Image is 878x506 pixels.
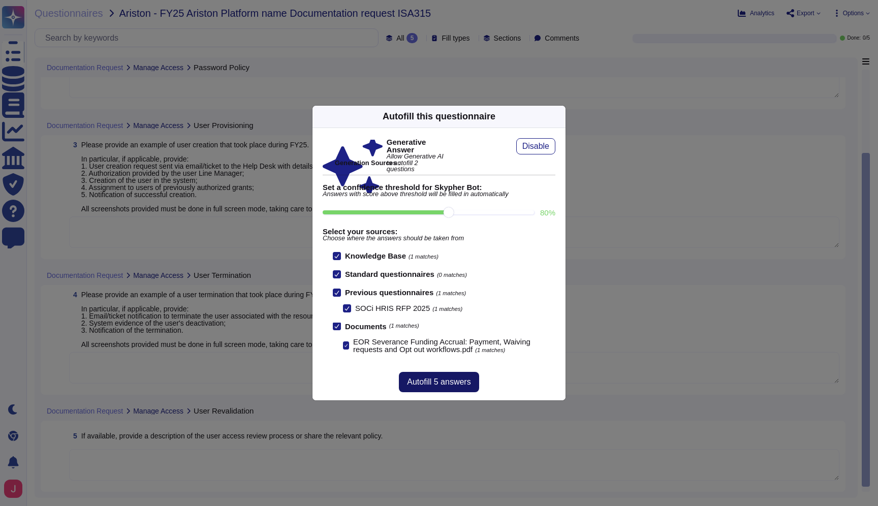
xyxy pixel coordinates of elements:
[432,306,462,312] span: (1 matches)
[475,347,505,353] span: (1 matches)
[355,304,430,312] span: SOCi HRIS RFP 2025
[353,337,530,354] span: EOR Severance Funding Accrual: Payment, Waiving requests and Opt out workflows.pdf
[323,183,555,191] b: Set a confidence threshold for Skypher Bot:
[522,142,549,150] span: Disable
[540,209,555,216] label: 80 %
[383,110,495,123] div: Autofill this questionnaire
[407,378,471,386] span: Autofill 5 answers
[437,272,467,278] span: (0 matches)
[335,159,400,167] b: Generation Sources :
[323,228,555,235] b: Select your sources:
[436,290,466,296] span: (1 matches)
[345,270,434,278] b: Standard questionnaires
[345,288,433,297] b: Previous questionnaires
[387,153,447,173] span: Allow Generative AI to autofill 2 questions
[516,138,555,154] button: Disable
[399,372,479,392] button: Autofill 5 answers
[389,323,419,329] span: (1 matches)
[345,323,387,330] b: Documents
[345,251,406,260] b: Knowledge Base
[323,235,555,242] span: Choose where the answers should be taken from
[409,254,438,260] span: (1 matches)
[323,191,555,198] span: Answers with score above threshold will be filled in automatically
[387,138,447,153] b: Generative Answer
